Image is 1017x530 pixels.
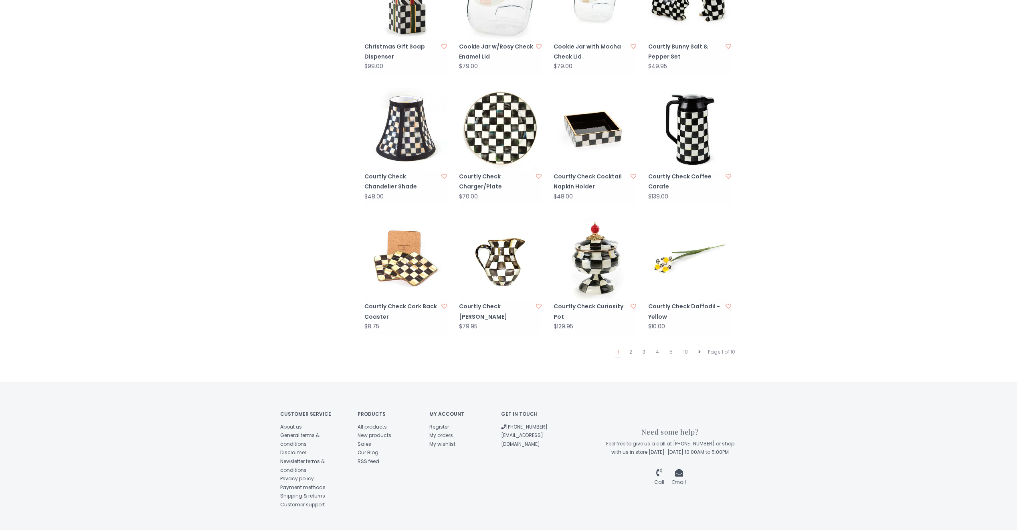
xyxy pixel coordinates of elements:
[603,428,737,436] h3: Need some help?
[459,87,542,170] img: MacKenzie-Childs Courtly Check Charger/Plate
[726,42,731,51] a: Add to wishlist
[648,87,731,170] img: Courtly Check Coffee Carafe
[726,172,731,180] a: Add to wishlist
[429,411,489,417] h4: My account
[648,217,731,299] img: MacKenzie-Childs Courtly Check Daffodil - Yellow
[280,423,302,430] a: About us
[681,347,690,357] a: 10
[364,301,439,322] a: Courtly Check Cork Back Coaster
[536,42,542,51] a: Add to wishlist
[358,449,378,456] a: Our Blog
[554,42,628,62] a: Cookie Jar with Mocha Check Lid
[280,432,319,447] a: General terms & conditions
[554,172,628,192] a: Courtly Check Cocktail Napkin Holder
[536,302,542,310] a: Add to wishlist
[364,172,439,192] a: Courtly Check Chandelier Shade
[501,411,561,417] h4: Get in touch
[501,432,543,447] a: [EMAIL_ADDRESS][DOMAIN_NAME]
[280,475,314,482] a: Privacy policy
[459,324,477,330] div: $79.95
[358,411,417,417] h4: Products
[501,423,548,430] a: [PHONE_NUMBER]
[429,441,455,447] a: My wishlist
[648,194,668,200] div: $139.00
[280,411,346,417] h4: Customer service
[615,347,621,358] a: 1
[459,42,534,62] a: Cookie Jar w/Rosy Check Enamel Lid
[648,42,723,62] a: Courtly Bunny Salt & Pepper Set
[358,458,379,465] a: RSS feed
[726,302,731,310] a: Add to wishlist
[280,458,325,473] a: Newsletter terms & conditions
[667,347,675,357] a: 5
[364,42,439,62] a: Christmas Gift Soap Dispenser
[441,302,447,310] a: Add to wishlist
[641,347,647,357] a: 3
[459,217,542,299] img: MacKenzie-Childs Courtly Check Creamer
[364,324,379,330] div: $8.75
[554,217,636,299] img: MacKenzie-Childs Courtly Check Curiosity Pot
[358,432,391,439] a: New products
[606,440,734,456] span: Feel free to give us a call at [PHONE_NUMBER] or shop with us in store [DATE]-[DATE] 10:00AM to 5...
[654,470,664,486] a: Call
[648,63,667,69] div: $49.95
[364,217,447,299] img: MacKenzie-Childs Courtly Check Cork Back Coaster
[648,172,723,192] a: Courtly Check Coffee Carafe
[648,324,665,330] div: $10.00
[631,42,636,51] a: Add to wishlist
[554,301,628,322] a: Courtly Check Curiosity Pot
[441,172,447,180] a: Add to wishlist
[648,301,723,322] a: Courtly Check Daffodil - Yellow
[706,347,737,357] div: Page 1 of 10
[280,501,325,508] a: Customer support
[459,194,478,200] div: $70.00
[536,172,542,180] a: Add to wishlist
[280,449,306,456] a: Disclaimer
[358,441,371,447] a: Sales
[654,347,661,357] a: 4
[429,432,453,439] a: My orders
[441,42,447,51] a: Add to wishlist
[696,347,703,357] a: Next page
[459,301,534,322] a: Courtly Check [PERSON_NAME]
[280,484,326,491] a: Payment methods
[631,302,636,310] a: Add to wishlist
[364,194,384,200] div: $48.00
[429,423,449,430] a: Register
[358,423,387,430] a: All products
[459,63,478,69] div: $79.00
[280,492,325,499] a: Shipping & returns
[554,194,573,200] div: $48.00
[364,87,447,170] img: Courtly Check Chandelier Shade
[459,172,534,192] a: Courtly Check Charger/Plate
[364,63,383,69] div: $99.00
[627,347,634,357] a: 2
[672,470,686,486] a: Email
[554,324,573,330] div: $129.95
[554,63,572,69] div: $79.00
[631,172,636,180] a: Add to wishlist
[554,87,636,170] img: MacKenzie-Childs Courtly Check Cocktail Napkin Holder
